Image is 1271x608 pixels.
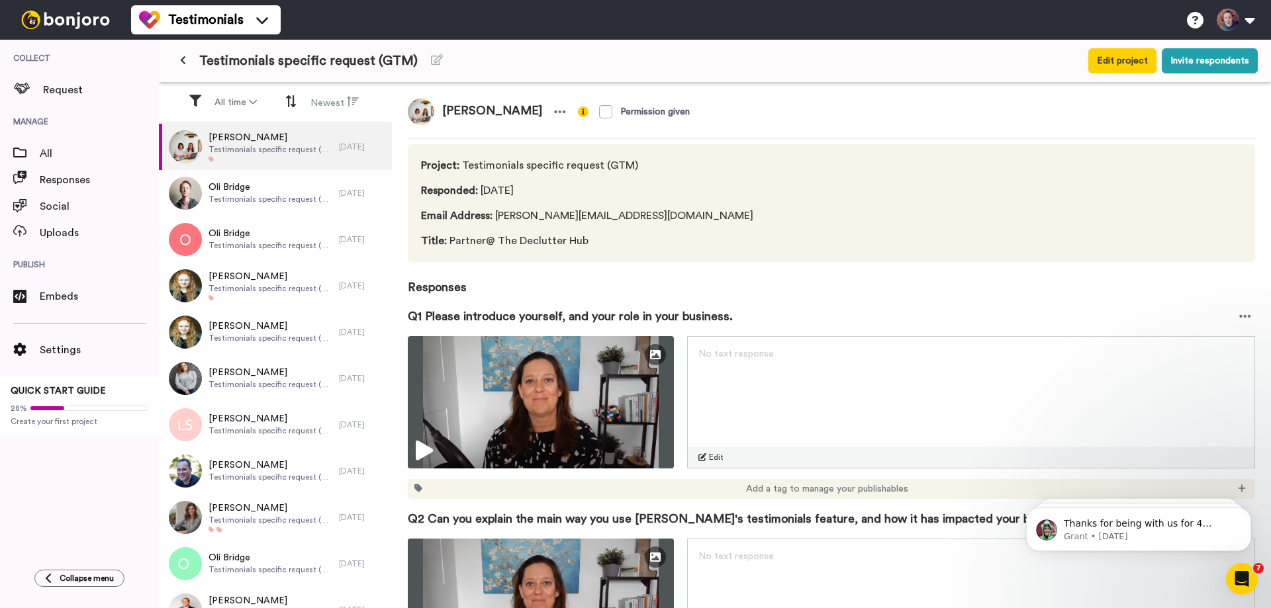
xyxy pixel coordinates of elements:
[209,227,332,240] span: Oli Bridge
[1253,563,1264,574] span: 7
[434,99,550,125] span: [PERSON_NAME]
[408,307,733,326] span: Q1 Please introduce yourself, and your role in your business.
[339,558,385,569] div: [DATE]
[1226,563,1258,595] iframe: Intercom live chat
[209,515,332,525] span: Testimonials specific request (GTM)
[339,234,385,245] div: [DATE]
[209,366,332,379] span: [PERSON_NAME]
[421,208,753,224] span: [PERSON_NAME][EMAIL_ADDRESS][DOMAIN_NAME]
[1006,480,1271,572] iframe: Intercom notifications message
[16,11,115,29] img: bj-logo-header-white.svg
[209,144,332,155] span: Testimonials specific request (GTM)
[209,472,332,482] span: Testimonials specific request (GTM)
[159,448,392,494] a: [PERSON_NAME]Testimonials specific request (GTM)[DATE]
[159,494,392,541] a: [PERSON_NAME]Testimonials specific request (GTM)[DATE]
[1162,48,1258,73] button: Invite respondents
[60,573,114,584] span: Collapse menu
[159,216,392,263] a: Oli BridgeTestimonials specific request (GTM)[DATE]
[209,194,332,204] span: Testimonials specific request (GTM)
[40,225,159,241] span: Uploads
[421,185,478,196] span: Responded :
[698,552,774,561] span: No text response
[339,512,385,523] div: [DATE]
[139,9,160,30] img: tm-color.svg
[159,309,392,355] a: [PERSON_NAME]Testimonials specific request (GTM)[DATE]
[339,142,385,152] div: [DATE]
[209,551,332,564] span: Oli Bridge
[421,210,493,221] span: Email Address :
[421,157,753,173] span: Testimonials specific request (GTM)
[169,269,202,302] img: 2ba96624-5c87-4247-81a4-2afb55389da9.jpeg
[578,107,588,117] img: info-yellow.svg
[169,408,202,441] img: ls.png
[169,223,202,256] img: c4e81320-da74-4cb9-a34f-71933b6ea869.png
[421,233,753,249] span: Partner@ The Declutter Hub
[169,547,202,580] img: o%20.png
[339,188,385,198] div: [DATE]
[209,412,332,425] span: [PERSON_NAME]
[159,263,392,309] a: [PERSON_NAME]Testimonials specific request (GTM)[DATE]
[209,594,332,607] span: [PERSON_NAME]
[159,355,392,402] a: [PERSON_NAME]Testimonials specific request (GTM)[DATE]
[11,416,148,427] span: Create your first project
[421,160,459,171] span: Project :
[209,425,332,436] span: Testimonials specific request (GTM)
[1088,48,1156,73] button: Edit project
[34,570,124,587] button: Collapse menu
[11,386,106,396] span: QUICK START GUIDE
[209,240,332,251] span: Testimonials specific request (GTM)
[43,82,159,98] span: Request
[159,170,392,216] a: Oli BridgeTestimonials specific request (GTM)[DATE]
[169,316,202,349] img: 2ba96624-5c87-4247-81a4-2afb55389da9.jpeg
[40,288,159,304] span: Embeds
[209,131,332,144] span: [PERSON_NAME]
[339,327,385,337] div: [DATE]
[169,455,202,488] img: 65edaa42-c83a-4faf-8b40-311f3ee64584.jpeg
[339,466,385,476] div: [DATE]
[209,379,332,390] span: Testimonials specific request (GTM)
[408,99,434,125] img: 1f3fc044-aa7b-407c-9f7a-0f96cc11a0d8.jpeg
[209,320,332,333] span: [PERSON_NAME]
[408,336,674,468] img: cfc88d53-0638-4be6-b184-fecadad0fa70-thumbnail_full-1713957175.jpg
[11,403,27,413] span: 28%
[159,541,392,587] a: Oli BridgeTestimonials specific request (GTM)[DATE]
[199,52,418,70] span: Testimonials specific request (GTM)
[169,130,202,163] img: 1f3fc044-aa7b-407c-9f7a-0f96cc11a0d8.jpeg
[40,198,159,214] span: Social
[408,262,1255,296] span: Responses
[40,146,159,161] span: All
[620,105,690,118] div: Permission given
[339,419,385,430] div: [DATE]
[209,564,332,575] span: Testimonials specific request (GTM)
[698,349,774,359] span: No text response
[303,90,367,115] button: Newest
[746,482,908,496] span: Add a tag to manage your publishables
[421,236,447,246] span: Title :
[209,270,332,283] span: [PERSON_NAME]
[421,183,753,198] span: [DATE]
[209,333,332,343] span: Testimonials specific request (GTM)
[209,501,332,515] span: [PERSON_NAME]
[339,373,385,384] div: [DATE]
[209,458,332,472] span: [PERSON_NAME]
[169,177,202,210] img: 6929cccd-0a79-4750-9d38-d2ee07a00c7b.jpeg
[169,501,202,534] img: 26a3cc10-2d24-4f53-bc2d-6aa7c4a0e4d5.jpeg
[159,124,392,170] a: [PERSON_NAME]Testimonials specific request (GTM)[DATE]
[207,91,265,114] button: All time
[159,402,392,448] a: [PERSON_NAME]Testimonials specific request (GTM)[DATE]
[339,281,385,291] div: [DATE]
[709,452,724,462] span: Edit
[209,283,332,294] span: Testimonials specific request (GTM)
[168,11,244,29] span: Testimonials
[209,181,332,194] span: Oli Bridge
[40,172,159,188] span: Responses
[408,509,1111,528] span: Q2 Can you explain the main way you use [PERSON_NAME]'s testimonials feature, and how it has impa...
[40,342,159,358] span: Settings
[169,362,202,395] img: 58f05fab-3f39-42ef-a480-f5ea0bc7cdc5.jpeg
